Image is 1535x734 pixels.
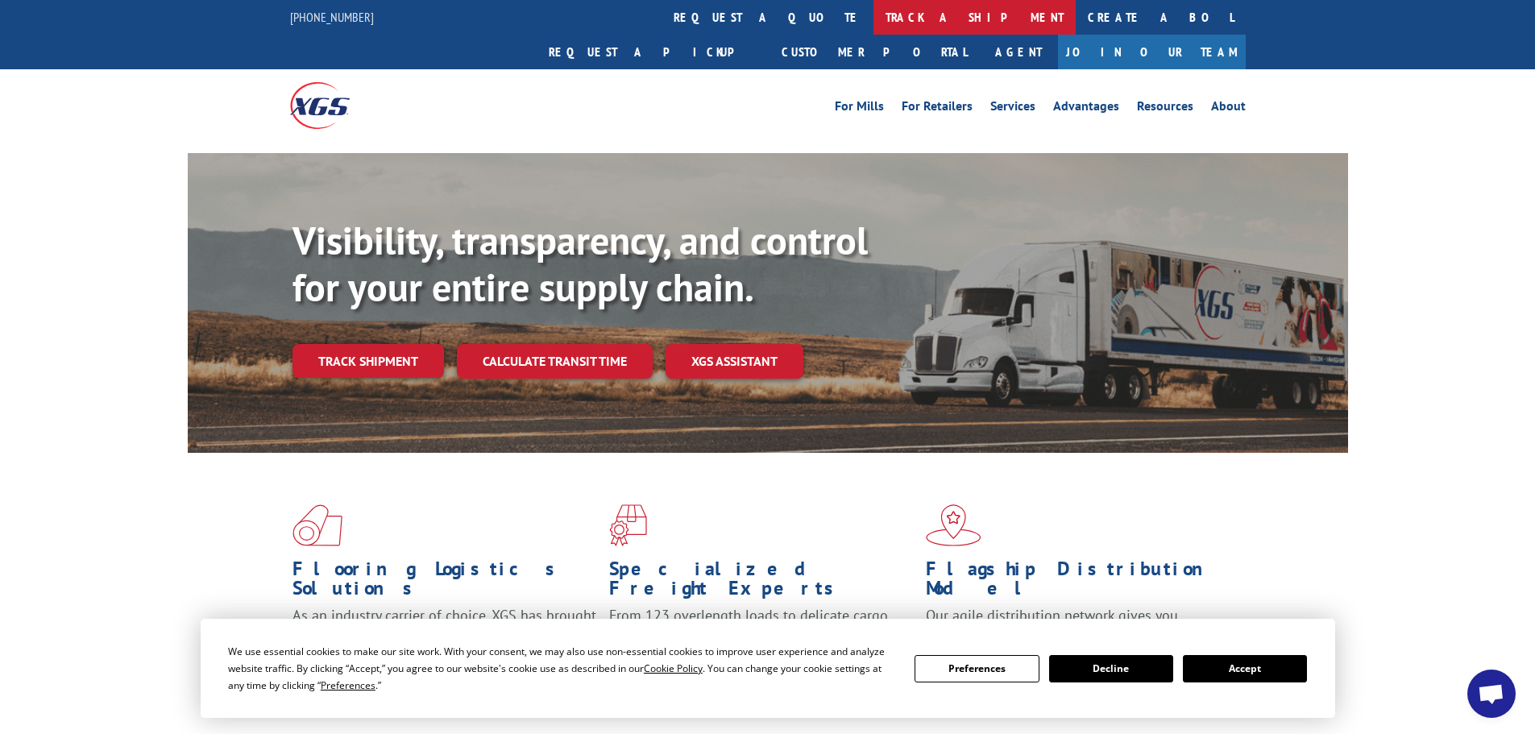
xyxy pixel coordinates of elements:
[609,606,914,678] p: From 123 overlength loads to delicate cargo, our experienced staff knows the best way to move you...
[228,643,895,694] div: We use essential cookies to make our site work. With your consent, we may also use non-essential ...
[457,344,653,379] a: Calculate transit time
[292,606,596,663] span: As an industry carrier of choice, XGS has brought innovation and dedication to flooring logistics...
[835,100,884,118] a: For Mills
[1058,35,1246,69] a: Join Our Team
[292,215,868,312] b: Visibility, transparency, and control for your entire supply chain.
[770,35,979,69] a: Customer Portal
[915,655,1039,682] button: Preferences
[537,35,770,69] a: Request a pickup
[926,606,1222,644] span: Our agile distribution network gives you nationwide inventory management on demand.
[292,559,597,606] h1: Flooring Logistics Solutions
[292,504,342,546] img: xgs-icon-total-supply-chain-intelligence-red
[926,559,1230,606] h1: Flagship Distribution Model
[1211,100,1246,118] a: About
[1053,100,1119,118] a: Advantages
[902,100,973,118] a: For Retailers
[201,619,1335,718] div: Cookie Consent Prompt
[321,678,375,692] span: Preferences
[292,344,444,378] a: Track shipment
[979,35,1058,69] a: Agent
[666,344,803,379] a: XGS ASSISTANT
[609,559,914,606] h1: Specialized Freight Experts
[926,504,981,546] img: xgs-icon-flagship-distribution-model-red
[290,9,374,25] a: [PHONE_NUMBER]
[609,504,647,546] img: xgs-icon-focused-on-flooring-red
[644,661,703,675] span: Cookie Policy
[1183,655,1307,682] button: Accept
[1137,100,1193,118] a: Resources
[990,100,1035,118] a: Services
[1049,655,1173,682] button: Decline
[1467,670,1516,718] a: Open chat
